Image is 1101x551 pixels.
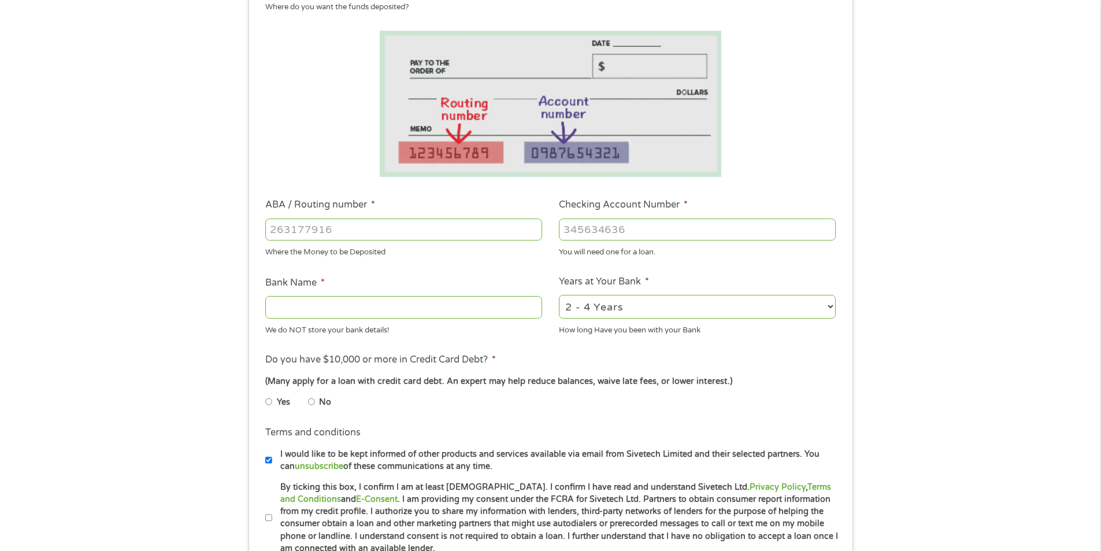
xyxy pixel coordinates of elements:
[265,2,827,13] div: Where do you want the funds deposited?
[559,276,649,288] label: Years at Your Bank
[265,354,496,366] label: Do you have $10,000 or more in Credit Card Debt?
[265,375,835,388] div: (Many apply for a loan with credit card debt. An expert may help reduce balances, waive late fees...
[265,219,542,241] input: 263177916
[280,482,831,504] a: Terms and Conditions
[265,277,325,289] label: Bank Name
[265,243,542,258] div: Where the Money to be Deposited
[559,199,688,211] label: Checking Account Number
[356,494,398,504] a: E-Consent
[272,448,839,473] label: I would like to be kept informed of other products and services available via email from Sivetech...
[750,482,806,492] a: Privacy Policy
[265,199,375,211] label: ABA / Routing number
[559,243,836,258] div: You will need one for a loan.
[277,396,290,409] label: Yes
[265,320,542,336] div: We do NOT store your bank details!
[265,427,361,439] label: Terms and conditions
[295,461,343,471] a: unsubscribe
[559,219,836,241] input: 345634636
[319,396,331,409] label: No
[380,31,722,177] img: Routing number location
[559,320,836,336] div: How long Have you been with your Bank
